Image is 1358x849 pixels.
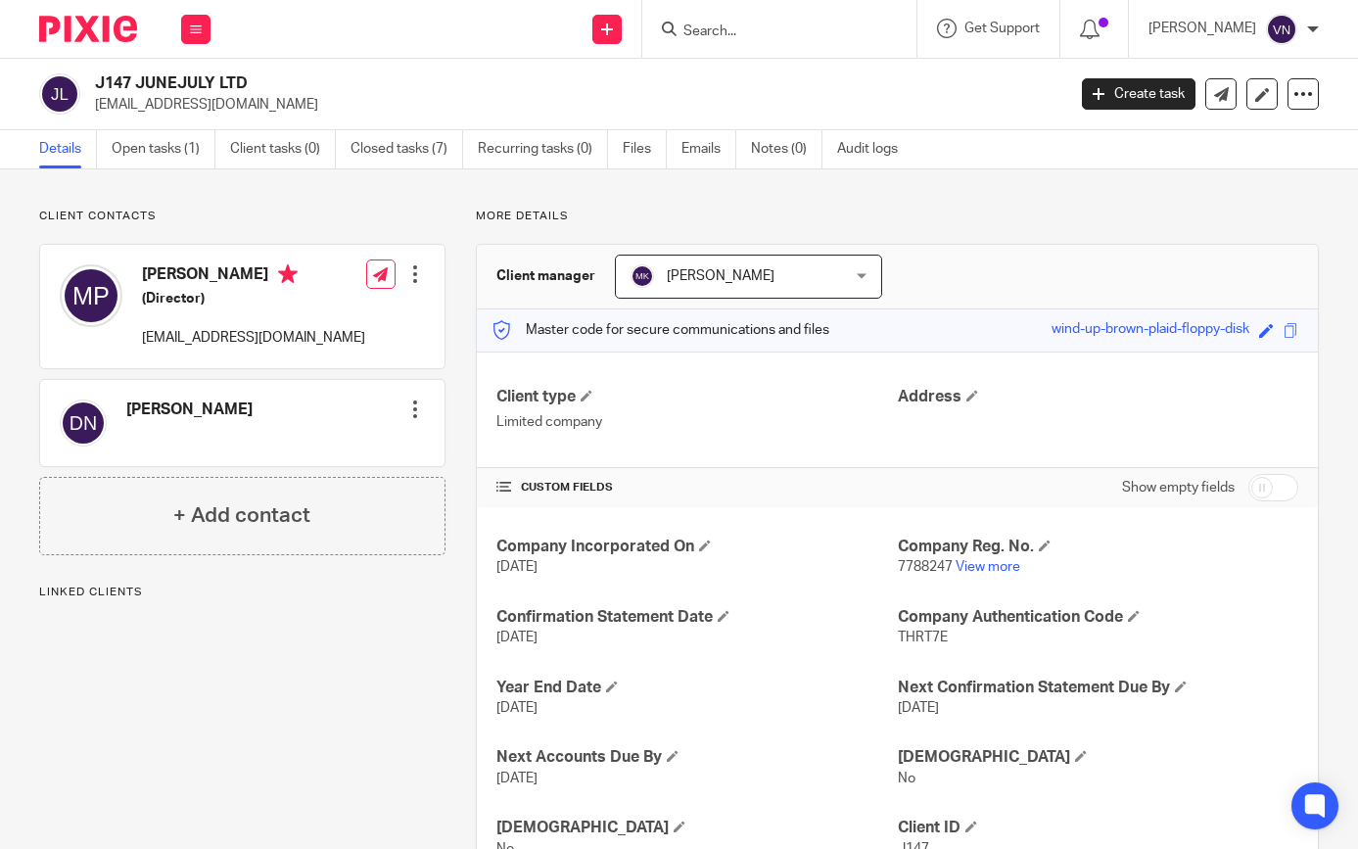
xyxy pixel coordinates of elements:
[496,631,538,644] span: [DATE]
[95,95,1053,115] p: [EMAIL_ADDRESS][DOMAIN_NAME]
[278,264,298,284] i: Primary
[39,73,80,115] img: svg%3E
[496,387,897,407] h4: Client type
[1052,319,1249,342] div: wind-up-brown-plaid-floppy-disk
[60,400,107,447] img: svg%3E
[142,289,365,308] h5: (Director)
[837,130,913,168] a: Audit logs
[898,678,1298,698] h4: Next Confirmation Statement Due By
[898,387,1298,407] h4: Address
[142,328,365,348] p: [EMAIL_ADDRESS][DOMAIN_NAME]
[492,320,829,340] p: Master code for secure communications and files
[173,500,310,531] h4: + Add contact
[681,24,858,41] input: Search
[60,264,122,327] img: svg%3E
[898,701,939,715] span: [DATE]
[126,400,253,420] h4: [PERSON_NAME]
[898,607,1298,628] h4: Company Authentication Code
[476,209,1319,224] p: More details
[1148,19,1256,38] p: [PERSON_NAME]
[667,269,774,283] span: [PERSON_NAME]
[496,701,538,715] span: [DATE]
[956,560,1020,574] a: View more
[496,266,595,286] h3: Client manager
[496,412,897,432] p: Limited company
[39,16,137,42] img: Pixie
[39,130,97,168] a: Details
[898,537,1298,557] h4: Company Reg. No.
[496,818,897,838] h4: [DEMOGRAPHIC_DATA]
[496,560,538,574] span: [DATE]
[142,264,365,289] h4: [PERSON_NAME]
[496,607,897,628] h4: Confirmation Statement Date
[39,209,445,224] p: Client contacts
[681,130,736,168] a: Emails
[496,537,897,557] h4: Company Incorporated On
[898,631,948,644] span: THRT7E
[1122,478,1235,497] label: Show empty fields
[623,130,667,168] a: Files
[351,130,463,168] a: Closed tasks (7)
[230,130,336,168] a: Client tasks (0)
[898,560,953,574] span: 7788247
[631,264,654,288] img: svg%3E
[898,772,915,785] span: No
[496,480,897,495] h4: CUSTOM FIELDS
[478,130,608,168] a: Recurring tasks (0)
[898,747,1298,768] h4: [DEMOGRAPHIC_DATA]
[496,747,897,768] h4: Next Accounts Due By
[39,585,445,600] p: Linked clients
[496,772,538,785] span: [DATE]
[95,73,861,94] h2: J147 JUNEJULY LTD
[496,678,897,698] h4: Year End Date
[751,130,822,168] a: Notes (0)
[898,818,1298,838] h4: Client ID
[964,22,1040,35] span: Get Support
[1082,78,1195,110] a: Create task
[112,130,215,168] a: Open tasks (1)
[1266,14,1297,45] img: svg%3E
